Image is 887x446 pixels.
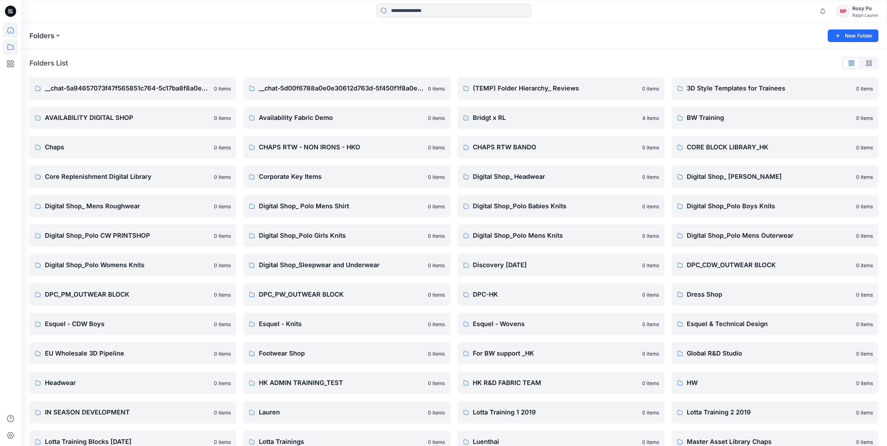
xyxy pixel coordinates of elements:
a: Digital Shop_Polo Mens Knits0 items [458,224,665,247]
p: 0 items [214,85,231,92]
p: Digital Shop_Polo CW PRINTSHOP [45,231,210,241]
a: Digital Shop_Polo Womens Knits0 items [29,254,236,276]
p: HK R&D FABRIC TEAM [473,378,638,388]
a: Digital Shop_ Polo Mens Shirt0 items [243,195,450,217]
p: 0 items [428,144,445,151]
a: Esquel & Technical Design0 items [672,313,879,335]
p: Global R&D Studio [687,349,852,358]
p: 0 items [642,173,659,181]
p: 0 items [428,173,445,181]
a: CHAPS RTW - NON IRONS - HKO0 items [243,136,450,158]
p: 0 items [856,262,873,269]
p: Digital Shop_ Headwear [473,172,638,182]
p: Headwear [45,378,210,388]
p: Digital Shop_Polo Mens Outerwear [687,231,852,241]
a: Corporate Key Items0 items [243,165,450,188]
div: Ralph Lauren [852,13,878,18]
p: 0 items [428,262,445,269]
a: CORE BLOCK LIBRARY_HK0 items [672,136,879,158]
p: CORE BLOCK LIBRARY_HK [687,142,852,152]
p: 0 items [642,85,659,92]
p: 0 items [428,379,445,387]
p: 0 items [214,114,231,122]
a: Digital Shop_Polo Boys Knits0 items [672,195,879,217]
p: Lotta Training 2 2019 [687,407,852,417]
p: 0 items [214,262,231,269]
p: 0 items [856,114,873,122]
a: DPC_PM_OUTWEAR BLOCK0 items [29,283,236,306]
p: Esquel - CDW Boys [45,319,210,329]
a: Digital Shop_ Headwear0 items [458,165,665,188]
p: EU Wholesale 3D Pipeline [45,349,210,358]
p: 0 items [428,291,445,298]
button: New Folder [828,29,879,42]
p: 3D Style Templates for Trainees [687,83,852,93]
p: 0 items [428,203,445,210]
a: Esquel - Knits0 items [243,313,450,335]
p: Digital Shop_Polo Mens Knits [473,231,638,241]
p: 0 items [428,409,445,416]
a: Digital Shop_Polo Babies Knits0 items [458,195,665,217]
a: Global R&D Studio0 items [672,342,879,365]
p: Lotta Training 1 2019 [473,407,638,417]
p: 0 items [214,350,231,357]
a: HK R&D FABRIC TEAM0 items [458,372,665,394]
a: Esquel - CDW Boys0 items [29,313,236,335]
p: 0 items [214,203,231,210]
a: Lotta Training 1 20190 items [458,401,665,424]
p: (TEMP) Folder Hierarchy_ Reviews [473,83,638,93]
a: Folders [29,31,54,41]
div: Rosy Po [852,4,878,13]
p: HK ADMIN TRAINING_TEST [259,378,424,388]
p: 0 items [856,291,873,298]
div: RP [837,5,849,18]
a: Lotta Training 2 20190 items [672,401,879,424]
a: Esquel - Wovens0 items [458,313,665,335]
p: 0 items [642,144,659,151]
a: Chaps0 items [29,136,236,158]
p: 0 items [428,350,445,357]
a: Discovery [DATE]0 items [458,254,665,276]
a: 3D Style Templates for Trainees0 items [672,77,879,100]
a: AVAILABILITY DIGITAL SHOP0 items [29,107,236,129]
a: Digital Shop_Polo CW PRINTSHOP0 items [29,224,236,247]
p: Esquel - Wovens [473,319,638,329]
p: 0 items [214,144,231,151]
a: __chat-5d00f6788a0e0e30612d763d-5f450f1f8a0e0e46b8f0bf930 items [243,77,450,100]
p: 4 items [642,114,659,122]
p: Digital Shop_Polo Womens Knits [45,260,210,270]
p: 0 items [856,409,873,416]
p: Esquel & Technical Design [687,319,852,329]
p: DPC_CDW_OUTWEAR BLOCK [687,260,852,270]
a: IN SEASON DEVELOPMENT0 items [29,401,236,424]
a: HW0 items [672,372,879,394]
p: Digital Shop_ Mens Roughwear [45,201,210,211]
p: 0 items [642,438,659,446]
p: Digital Shop_ [PERSON_NAME] [687,172,852,182]
a: Digital Shop_ Mens Roughwear0 items [29,195,236,217]
p: __chat-5d00f6788a0e0e30612d763d-5f450f1f8a0e0e46b8f0bf93 [259,83,424,93]
p: 0 items [856,144,873,151]
p: 0 items [214,232,231,239]
p: DPC-HK [473,290,638,299]
a: For BW support _HK0 items [458,342,665,365]
a: Bridgt x RL4 items [458,107,665,129]
p: Discovery [DATE] [473,260,638,270]
p: Digital Shop_ Polo Mens Shirt [259,201,424,211]
a: DPC_CDW_OUTWEAR BLOCK0 items [672,254,879,276]
p: CHAPS RTW BANDO [473,142,638,152]
a: Digital Shop_Polo Mens Outerwear0 items [672,224,879,247]
a: EU Wholesale 3D Pipeline0 items [29,342,236,365]
p: Digital Shop_Sleepwear and Underwear [259,260,424,270]
p: 0 items [856,173,873,181]
a: Dress Shop0 items [672,283,879,306]
p: 0 items [856,438,873,446]
p: Folders List [29,58,68,68]
p: AVAILABILITY DIGITAL SHOP [45,113,210,123]
p: 0 items [428,114,445,122]
a: DPC-HK0 items [458,283,665,306]
p: HW [687,378,852,388]
p: 0 items [642,409,659,416]
p: 0 items [642,203,659,210]
p: Core Replenishment Digital Library [45,172,210,182]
